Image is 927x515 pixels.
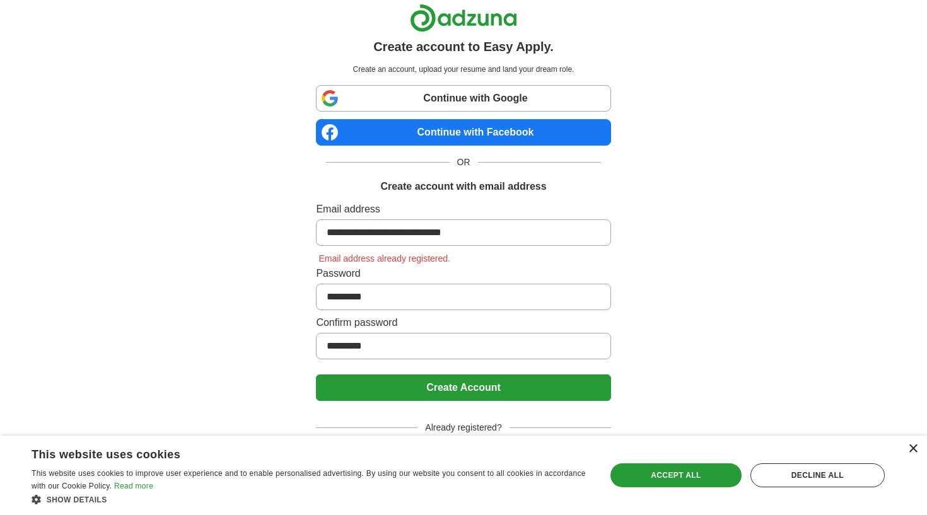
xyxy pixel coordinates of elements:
a: Read more, opens a new window [114,482,153,490]
h1: Create account to Easy Apply. [373,37,554,56]
button: Create Account [316,374,610,401]
label: Confirm password [316,315,610,330]
img: Adzuna logo [410,4,517,32]
span: This website uses cookies to improve user experience and to enable personalised advertising. By u... [32,469,586,490]
label: Password [316,266,610,281]
span: Email address already registered. [316,253,453,263]
p: Create an account, upload your resume and land your dream role. [318,64,608,75]
div: This website uses cookies [32,443,557,462]
div: Show details [32,493,589,506]
h1: Create account with email address [380,179,546,194]
div: Decline all [750,463,885,487]
a: Continue with Google [316,85,610,112]
div: Close [908,444,918,454]
span: Already registered? [417,421,509,434]
label: Email address [316,202,610,217]
span: OR [450,156,478,169]
span: Show details [47,495,107,504]
a: Continue with Facebook [316,119,610,146]
div: Accept all [610,463,742,487]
